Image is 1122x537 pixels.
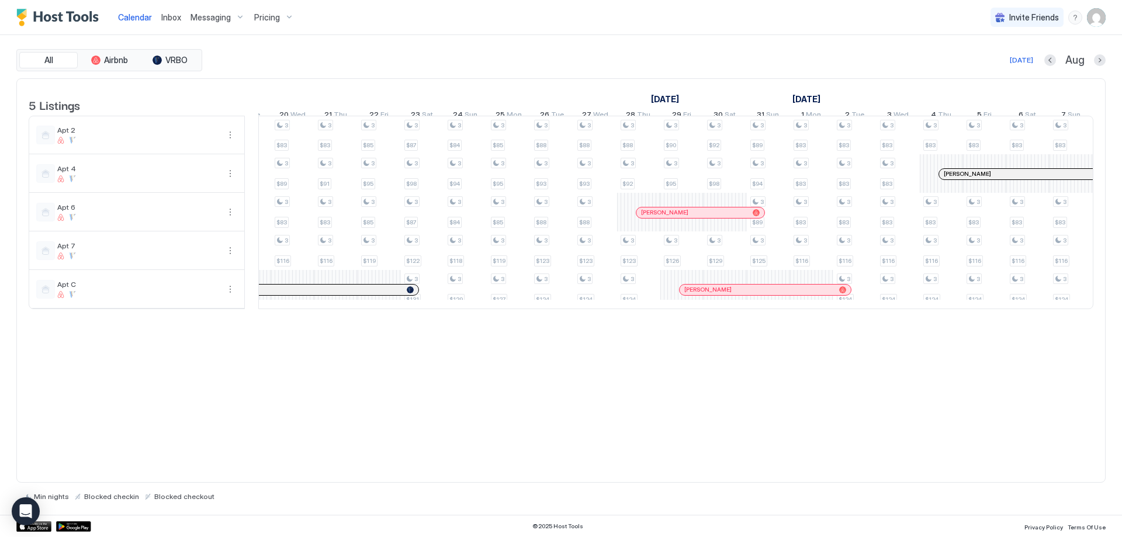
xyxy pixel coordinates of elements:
[414,275,418,283] span: 3
[1068,110,1081,122] span: Sun
[276,219,287,226] span: $83
[1010,55,1033,65] div: [DATE]
[458,160,461,167] span: 3
[57,126,219,134] span: Apt 2
[1068,524,1106,531] span: Terms Of Use
[493,296,505,303] span: $127
[1009,12,1059,23] span: Invite Friends
[1024,520,1063,532] a: Privacy Policy
[882,296,895,303] span: $124
[845,110,850,122] span: 2
[57,241,219,250] span: Apt 7
[16,49,202,71] div: tab-group
[760,237,764,244] span: 3
[1020,237,1023,244] span: 3
[631,275,634,283] span: 3
[544,160,548,167] span: 3
[536,219,546,226] span: $88
[674,122,677,129] span: 3
[760,198,764,206] span: 3
[223,205,237,219] div: menu
[380,110,389,122] span: Fri
[709,180,719,188] span: $98
[798,108,824,124] a: September 1, 2025
[752,141,763,149] span: $89
[537,108,567,124] a: August 26, 2025
[804,198,807,206] span: 3
[536,296,549,303] span: $124
[276,108,309,124] a: August 20, 2025
[839,296,852,303] span: $124
[408,108,436,124] a: August 23, 2025
[1019,110,1023,122] span: 6
[366,108,392,124] a: August 22, 2025
[57,280,219,289] span: Apt C
[493,141,503,149] span: $85
[406,141,416,149] span: $87
[882,257,895,265] span: $116
[582,110,591,122] span: 27
[369,110,379,122] span: 22
[501,237,504,244] span: 3
[752,219,763,226] span: $89
[544,198,548,206] span: 3
[933,122,937,129] span: 3
[977,110,982,122] span: 5
[507,110,522,122] span: Mon
[882,180,892,188] span: $83
[536,141,546,149] span: $88
[406,257,420,265] span: $122
[1012,219,1022,226] span: $83
[532,522,583,530] span: © 2025 Host Tools
[1063,122,1066,129] span: 3
[285,122,288,129] span: 3
[414,198,418,206] span: 3
[684,286,732,293] span: [PERSON_NAME]
[496,110,505,122] span: 25
[622,296,636,303] span: $124
[933,275,937,283] span: 3
[223,244,237,258] div: menu
[984,110,992,122] span: Fri
[795,141,806,149] span: $83
[851,110,864,122] span: Tue
[847,237,850,244] span: 3
[709,141,719,149] span: $92
[622,180,633,188] span: $92
[1008,53,1035,67] button: [DATE]
[544,275,548,283] span: 3
[223,282,237,296] button: More options
[637,110,650,122] span: Thu
[717,160,721,167] span: 3
[717,122,721,129] span: 3
[717,237,721,244] span: 3
[847,198,850,206] span: 3
[674,160,677,167] span: 3
[579,296,593,303] span: $124
[493,180,503,188] span: $95
[804,160,807,167] span: 3
[754,108,782,124] a: August 31, 2025
[890,198,894,206] span: 3
[1061,110,1066,122] span: 7
[714,110,723,122] span: 30
[593,110,608,122] span: Wed
[450,108,480,124] a: August 24, 2025
[493,108,525,124] a: August 25, 2025
[320,180,330,188] span: $91
[223,128,237,142] button: More options
[709,257,722,265] span: $129
[925,219,936,226] span: $83
[1055,141,1065,149] span: $83
[626,110,635,122] span: 28
[648,91,682,108] a: August 1, 2025
[674,237,677,244] span: 3
[683,110,691,122] span: Fri
[328,198,331,206] span: 3
[449,296,463,303] span: $129
[890,122,894,129] span: 3
[890,160,894,167] span: 3
[223,167,237,181] div: menu
[19,52,78,68] button: All
[839,257,851,265] span: $116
